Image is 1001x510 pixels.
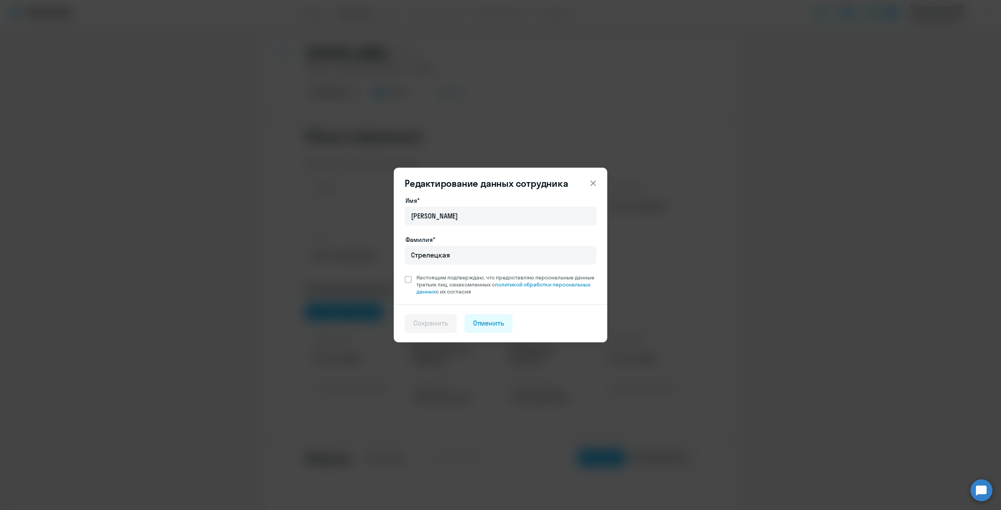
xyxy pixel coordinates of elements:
[405,235,435,244] label: Фамилия*
[413,318,448,328] div: Сохранить
[416,274,596,295] span: Настоящим подтверждаю, что предоставляю персональные данные третьих лиц, ознакомленных с с их сог...
[473,318,504,328] div: Отменить
[465,314,513,333] button: Отменить
[416,281,590,295] a: политикой обработки персональных данных
[394,177,607,190] header: Редактирование данных сотрудника
[405,314,457,333] button: Сохранить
